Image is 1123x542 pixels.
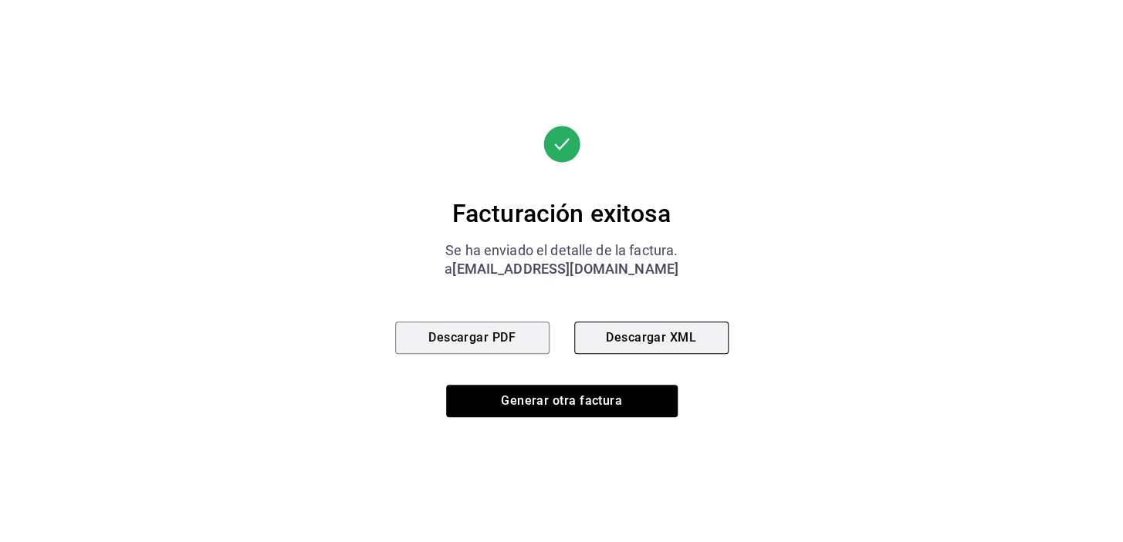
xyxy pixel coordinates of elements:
[445,242,678,258] font: Se ha enviado el detalle de la factura.
[501,393,622,408] font: Generar otra factura
[452,261,678,277] font: [EMAIL_ADDRESS][DOMAIN_NAME]
[446,385,678,417] button: Generar otra factura
[445,261,452,277] font: a
[395,321,550,354] button: Descargar PDF
[606,330,696,345] font: Descargar XML
[428,330,516,345] font: Descargar PDF
[452,199,671,228] font: Facturación exitosa
[574,321,729,354] button: Descargar XML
